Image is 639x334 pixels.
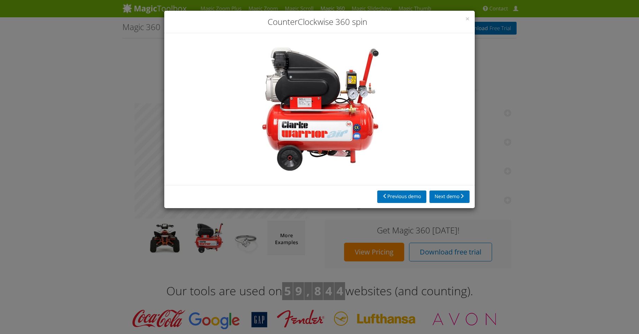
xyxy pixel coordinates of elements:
button: Previous demo [377,191,426,203]
h3: CounterClockwise 360 spin [169,16,470,28]
span: × [465,14,470,24]
button: Close [465,15,470,22]
button: Next demo [429,191,470,203]
img: Magic 360 [250,38,389,180]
